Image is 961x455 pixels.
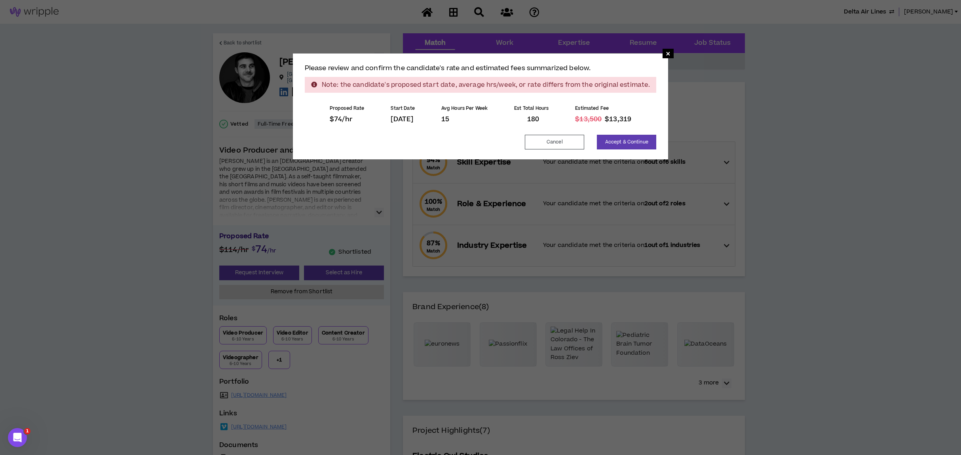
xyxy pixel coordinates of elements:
p: $13,319 [575,115,631,124]
span: [DATE] [391,115,413,124]
p: Proposed Rate [330,105,365,112]
span: $13,500 [575,115,602,124]
p: Estimated Fee [575,105,631,112]
p: Start Date [391,105,414,112]
p: Avg Hours Per Week [441,105,488,112]
span: $74 /hr [330,115,353,124]
span: 15 [441,115,449,124]
button: Accept & Continue [597,135,656,149]
button: Cancel [525,135,584,149]
span: 180 [527,115,539,124]
p: Note: the candidate's proposed start date, average hrs/week, or rate differs from the original es... [305,77,657,93]
p: Please review and confirm the candidate's rate and estimated fees summarized below. [305,63,657,74]
span: 1 [24,428,30,434]
p: Est Total Hours [514,105,549,112]
span: × [666,49,670,58]
iframe: Intercom live chat [8,428,27,447]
